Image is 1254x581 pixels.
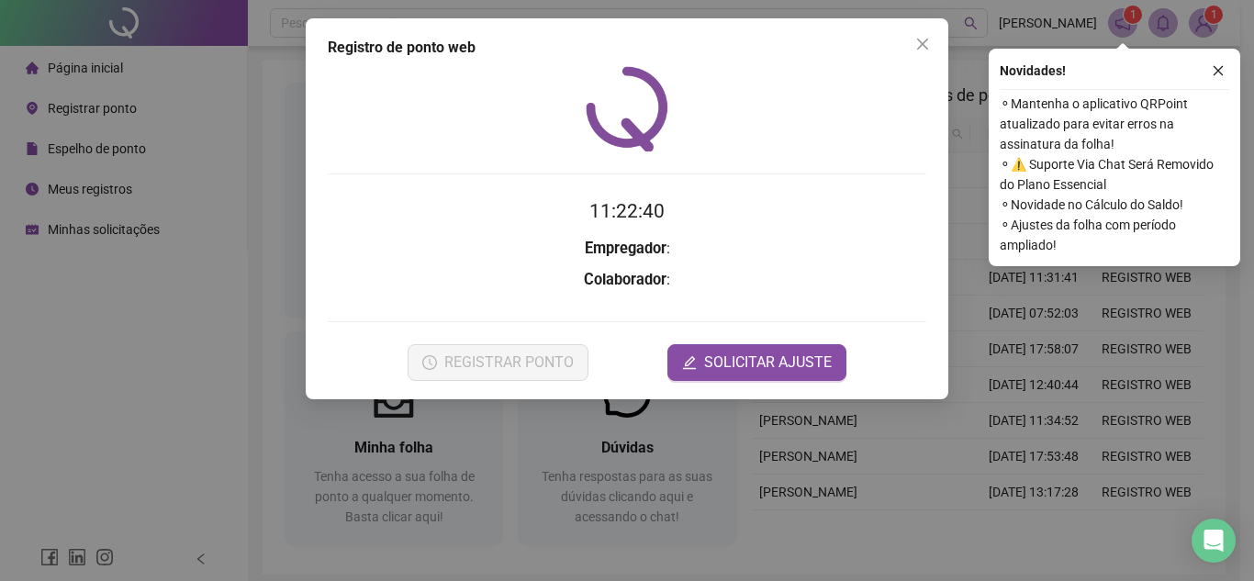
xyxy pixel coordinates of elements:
span: close [1212,64,1225,77]
span: ⚬ ⚠️ Suporte Via Chat Será Removido do Plano Essencial [1000,154,1229,195]
span: ⚬ Ajustes da folha com período ampliado! [1000,215,1229,255]
span: Novidades ! [1000,61,1066,81]
span: ⚬ Novidade no Cálculo do Saldo! [1000,195,1229,215]
img: QRPoint [586,66,668,151]
span: ⚬ Mantenha o aplicativo QRPoint atualizado para evitar erros na assinatura da folha! [1000,94,1229,154]
span: edit [682,355,697,370]
button: Close [908,29,937,59]
div: Open Intercom Messenger [1192,519,1236,563]
h3: : [328,237,926,261]
div: Registro de ponto web [328,37,926,59]
h3: : [328,268,926,292]
button: editSOLICITAR AJUSTE [667,344,846,381]
span: close [915,37,930,51]
button: REGISTRAR PONTO [408,344,588,381]
strong: Empregador [585,240,666,257]
span: SOLICITAR AJUSTE [704,352,832,374]
strong: Colaborador [584,271,666,288]
time: 11:22:40 [589,200,665,222]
